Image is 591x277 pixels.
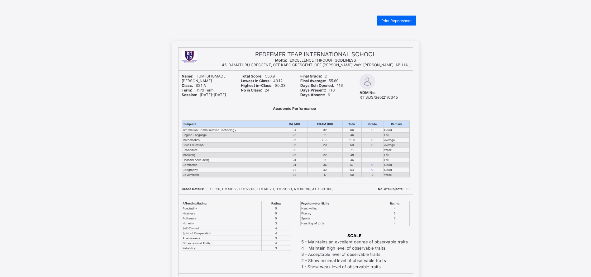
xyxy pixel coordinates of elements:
[362,157,384,162] td: F
[182,148,281,153] td: Economics
[182,88,213,92] span: Third Term
[380,201,409,206] th: Rating
[182,172,281,177] td: Government
[182,187,333,191] span: F = 0-50, E = 50-55, D = 55-60, C = 60-70, B = 70-80, A = 80-90, A+ = 90-100,
[307,133,342,138] td: 21
[281,133,307,138] td: 25
[182,241,261,246] td: Organizational Ability
[300,201,380,206] th: Psychomotor Skills
[261,201,291,206] th: Rating
[300,216,380,221] td: Sports
[380,211,409,216] td: 5
[182,231,261,236] td: Spirit of Cooperation
[281,153,307,157] td: 26
[281,167,307,172] td: 22
[261,221,291,226] td: 3
[182,88,192,92] b: Term:
[182,236,261,241] td: Attentiveness
[241,88,262,92] b: No in Class:
[241,78,271,83] b: Lowest In Class:
[300,88,335,92] span: 110
[384,148,409,153] td: Weak
[362,172,384,177] td: E
[362,128,384,133] td: C
[384,133,409,138] td: Fail
[182,201,261,206] th: Affecting Rating
[300,74,322,78] b: Final Grade:
[241,83,286,88] span: 80.33
[360,90,376,95] b: ADM No:
[300,78,338,83] span: 55.69
[384,162,409,167] td: Good
[182,246,261,251] td: Reliability
[342,138,361,143] td: 59.9
[301,239,408,245] td: 5 - Maintains an excellent degree of observable traits
[342,148,361,153] td: 51
[381,18,412,23] span: Print Reportsheet
[182,157,281,162] td: Financial Accounting
[182,128,281,133] td: Information Communication Technology
[281,138,307,143] td: 36
[362,121,384,128] th: Grade
[182,167,281,172] td: Geography
[261,231,291,236] td: 4
[300,206,380,211] td: Handwriting
[384,128,409,133] td: Good
[307,153,342,157] td: 22
[182,162,281,167] td: Commerce
[378,187,403,191] b: No. of Subjects:
[241,88,269,92] span: 24
[182,143,281,148] td: Civic Education
[380,206,409,211] td: 4
[182,138,281,143] td: Mathematics
[342,128,361,133] td: 66
[362,153,384,157] td: F
[281,157,307,162] td: 31
[384,138,409,143] td: Average
[241,74,275,78] span: 556.9
[384,153,409,157] td: Fail
[182,221,261,226] td: Honesty
[275,58,356,63] span: EXCELLENCE THROUGH GODLINESS
[281,128,307,133] td: 34
[281,148,307,153] td: 30
[307,167,342,172] td: 42
[307,138,342,143] td: 23.9
[380,216,409,221] td: 3
[300,92,325,97] b: Days Absent:
[342,133,361,138] td: 46
[362,143,384,148] td: D
[273,106,316,111] b: Academic Performance
[301,233,408,238] th: SCALE
[182,74,193,78] b: Name:
[261,206,291,211] td: 5
[182,74,227,83] span: TUMI SHOMADE-[PERSON_NAME]
[261,216,291,221] td: 5
[261,246,291,251] td: 3
[342,143,361,148] td: 59
[342,121,361,128] th: Total
[281,162,307,167] td: 31
[307,172,342,177] td: 17
[307,143,342,148] td: 23
[360,90,398,100] span: RTIS/JS/Sept21/0345
[307,121,342,128] th: EXAM (60)
[255,51,376,58] span: REDEEMER TEAP INTERNATIONAL SCHOOL
[300,83,343,88] span: 116
[300,83,334,88] b: Days Sch.Opened:
[182,206,261,211] td: Punctuality
[300,88,326,92] b: Days Present:
[300,78,326,83] b: Final Average:
[378,187,410,191] span: 10
[182,92,226,97] span: [DATE]-[DATE]
[301,258,408,263] td: 2 - Show minimal level of observable traits
[182,83,193,88] b: Class:
[362,138,384,143] td: D
[362,162,384,167] td: C
[261,226,291,231] td: 4
[342,162,361,167] td: 67
[362,148,384,153] td: E
[182,226,261,231] td: Self-Control
[301,251,408,257] td: 3 - Acceptable level of observable traits
[342,167,361,172] td: 64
